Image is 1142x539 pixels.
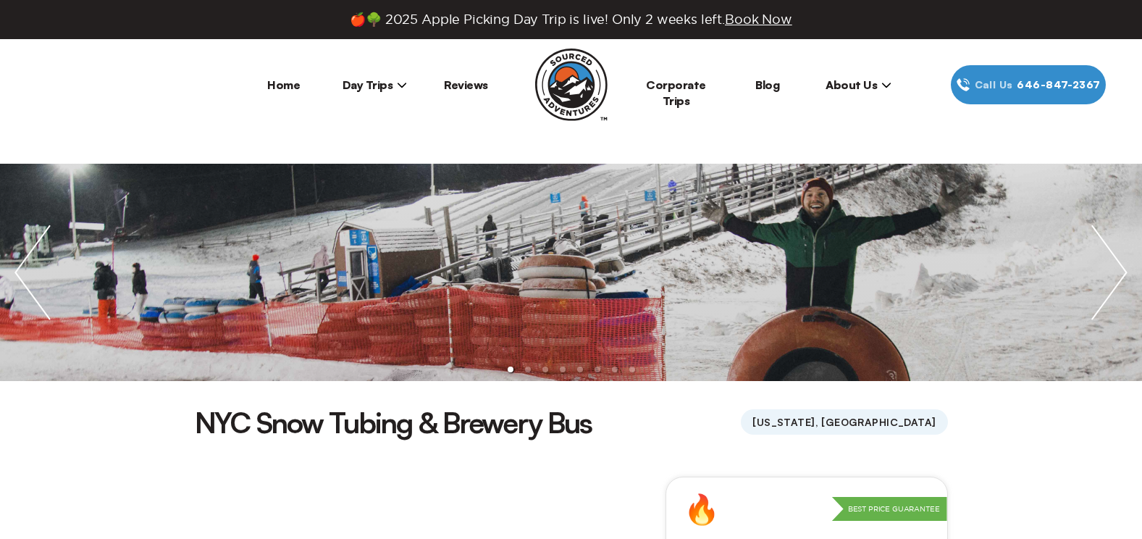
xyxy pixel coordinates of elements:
[267,78,300,92] a: Home
[1077,164,1142,381] img: next slide / item
[741,409,947,435] span: [US_STATE], [GEOGRAPHIC_DATA]
[560,367,566,372] li: slide item 4
[444,78,488,92] a: Reviews
[629,367,635,372] li: slide item 8
[535,49,608,121] img: Sourced Adventures company logo
[350,12,792,28] span: 🍎🌳 2025 Apple Picking Day Trip is live! Only 2 weeks left.
[684,495,720,524] div: 🔥
[951,65,1106,104] a: Call Us646‍-847‍-2367
[1017,77,1100,93] span: 646‍-847‍-2367
[595,367,600,372] li: slide item 6
[755,78,779,92] a: Blog
[832,497,947,522] p: Best Price Guarantee
[612,367,618,372] li: slide item 7
[542,367,548,372] li: slide item 3
[343,78,408,92] span: Day Trips
[525,367,531,372] li: slide item 2
[826,78,891,92] span: About Us
[725,12,792,26] span: Book Now
[195,403,592,442] h1: NYC Snow Tubing & Brewery Bus
[577,367,583,372] li: slide item 5
[508,367,513,372] li: slide item 1
[970,77,1017,93] span: Call Us
[646,78,706,108] a: Corporate Trips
